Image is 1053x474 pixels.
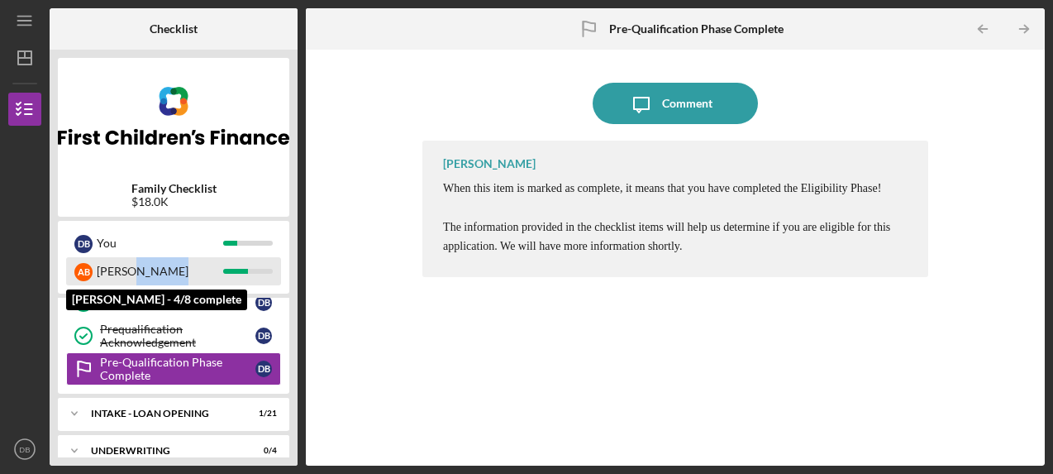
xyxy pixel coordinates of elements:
text: DB [19,445,30,454]
a: Prequalification AcknowledgementDB [66,319,281,352]
button: Comment [593,83,758,124]
div: A B [74,263,93,281]
a: SBA Form 641DB [66,286,281,319]
div: UNDERWRITING [91,446,236,456]
div: 1 / 21 [247,409,277,419]
div: Comment [662,83,712,124]
div: 0 / 4 [247,446,277,456]
span: The information provided in the checklist items will help us determine if you are eligible for th... [443,221,890,252]
div: D B [255,328,272,344]
div: $18.0K [131,195,217,208]
b: Pre-Qualification Phase Complete [609,22,784,36]
div: You [97,229,223,257]
img: Product logo [58,66,289,165]
button: DB [8,433,41,466]
b: Checklist [150,22,198,36]
div: D B [255,294,272,311]
div: [PERSON_NAME] [443,157,536,170]
div: Prequalification Acknowledgement [100,323,255,349]
div: INTAKE - LOAN OPENING [91,409,236,419]
span: When this item is marked as complete, it means that you have completed the Eligibility Phase! [443,182,881,194]
div: D B [74,235,93,253]
div: SBA Form 641 [100,296,255,309]
div: D B [255,361,272,377]
div: [PERSON_NAME] [97,257,223,285]
a: Pre-Qualification Phase CompleteDB [66,352,281,385]
b: Family Checklist [131,182,217,195]
div: Pre-Qualification Phase Complete [100,356,255,382]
